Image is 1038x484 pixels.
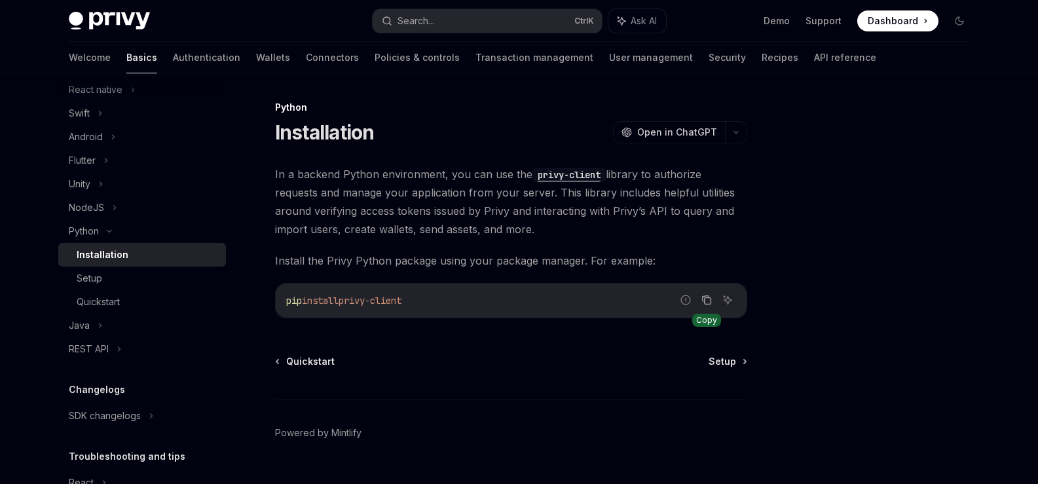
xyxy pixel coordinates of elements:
[173,42,240,73] a: Authentication
[609,42,693,73] a: User management
[276,355,335,368] a: Quickstart
[631,14,657,28] span: Ask AI
[275,251,747,270] span: Install the Privy Python package using your package manager. For example:
[709,355,746,368] a: Setup
[58,243,226,267] a: Installation
[719,291,736,308] button: Ask AI
[574,16,594,26] span: Ctrl K
[275,165,747,238] span: In a backend Python environment, you can use the library to authorize requests and manage your ap...
[69,129,103,145] div: Android
[77,270,102,286] div: Setup
[286,295,302,307] span: pip
[69,223,99,239] div: Python
[608,9,666,33] button: Ask AI
[69,176,90,192] div: Unity
[637,126,717,139] span: Open in ChatGPT
[868,14,918,28] span: Dashboard
[375,42,460,73] a: Policies & controls
[709,355,736,368] span: Setup
[532,168,606,181] a: privy-client
[302,295,339,307] span: install
[286,355,335,368] span: Quickstart
[77,247,128,263] div: Installation
[709,42,746,73] a: Security
[373,9,602,33] button: Search...CtrlK
[126,42,157,73] a: Basics
[69,341,109,357] div: REST API
[69,105,90,121] div: Swift
[69,12,150,30] img: dark logo
[949,10,970,31] button: Toggle dark mode
[69,408,141,424] div: SDK changelogs
[69,200,104,215] div: NodeJS
[806,14,842,28] a: Support
[69,382,125,398] h5: Changelogs
[306,42,359,73] a: Connectors
[475,42,593,73] a: Transaction management
[692,314,721,327] div: Copy
[69,42,111,73] a: Welcome
[764,14,790,28] a: Demo
[58,267,226,290] a: Setup
[58,290,226,314] a: Quickstart
[698,291,715,308] button: Copy the contents from the code block
[398,13,434,29] div: Search...
[77,294,120,310] div: Quickstart
[857,10,938,31] a: Dashboard
[275,121,375,144] h1: Installation
[275,101,747,114] div: Python
[339,295,401,307] span: privy-client
[69,153,96,168] div: Flutter
[275,426,361,439] a: Powered by Mintlify
[69,449,185,464] h5: Troubleshooting and tips
[762,42,798,73] a: Recipes
[69,318,90,333] div: Java
[677,291,694,308] button: Report incorrect code
[613,121,725,143] button: Open in ChatGPT
[814,42,876,73] a: API reference
[256,42,290,73] a: Wallets
[532,168,606,182] code: privy-client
